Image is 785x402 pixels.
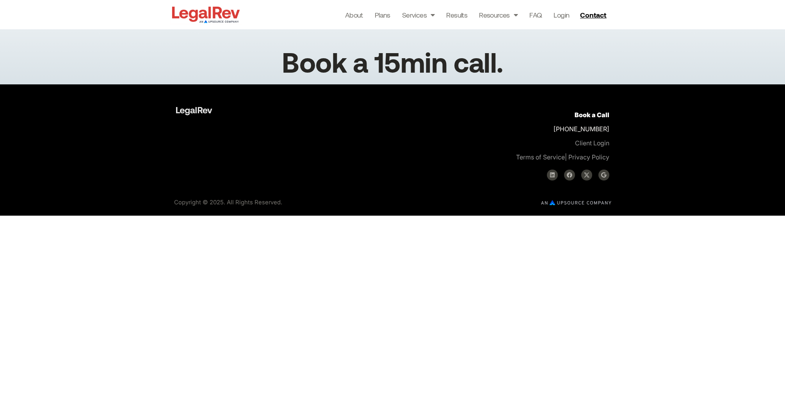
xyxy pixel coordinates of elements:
[577,9,611,21] a: Contact
[446,9,467,20] a: Results
[375,9,390,20] a: Plans
[516,153,565,161] a: Terms of Service
[479,9,518,20] a: Resources
[580,11,606,18] span: Contact
[554,9,569,20] a: Login
[345,9,363,20] a: About
[516,153,567,161] span: |
[568,153,609,161] a: Privacy Policy
[402,108,609,164] p: [PHONE_NUMBER]
[174,198,282,206] span: Copyright © 2025. All Rights Reserved.
[529,9,542,20] a: FAQ
[402,9,435,20] a: Services
[575,111,609,119] a: Book a Call
[575,139,609,147] a: Client Login
[282,48,503,75] h1: Book a 15min call.
[345,9,570,20] nav: Menu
